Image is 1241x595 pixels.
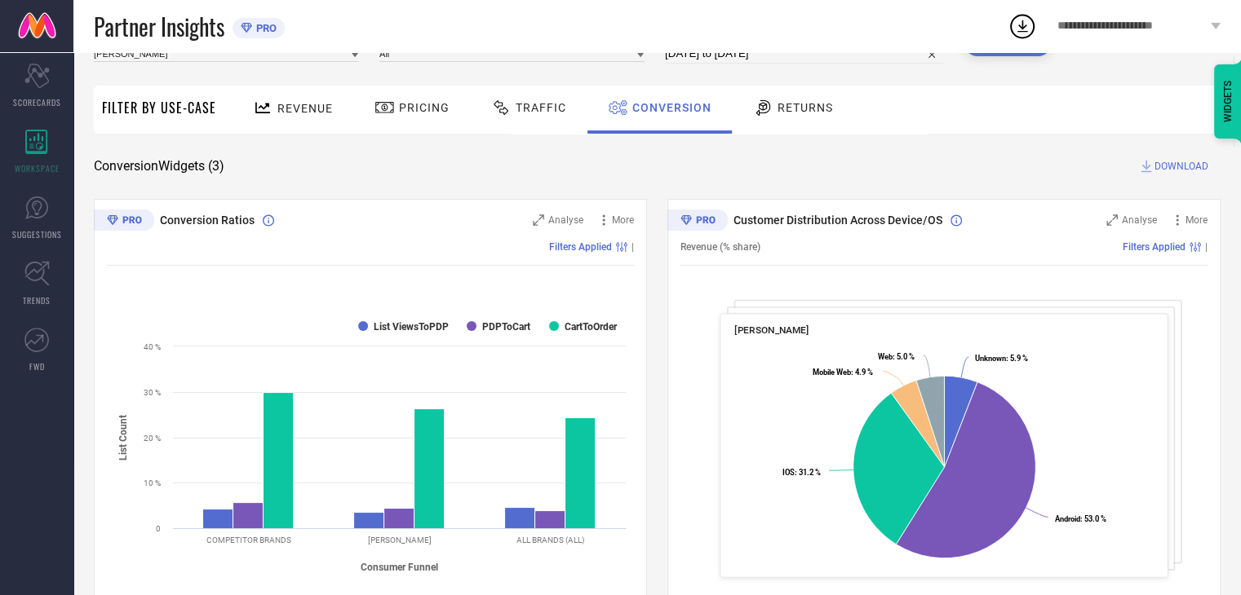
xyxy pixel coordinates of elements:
text: CartToOrder [565,321,618,333]
text: ALL BRANDS (ALL) [516,535,584,544]
span: TRENDS [23,294,51,306]
span: | [632,241,634,253]
span: SCORECARDS [13,96,61,108]
span: Conversion Ratios [160,214,255,227]
span: Filter By Use-Case [102,98,216,117]
span: Customer Distribution Across Device/OS [734,214,942,227]
tspan: IOS [782,468,795,477]
div: Premium [94,209,154,234]
text: 40 % [144,342,161,351]
span: Partner Insights [94,10,224,43]
span: [PERSON_NAME] [734,324,809,336]
text: : 5.9 % [975,354,1028,363]
span: Conversion Widgets ( 3 ) [94,158,224,174]
span: | [1205,241,1208,253]
text: 20 % [144,434,161,443]
span: More [1186,214,1208,226]
text: : 4.9 % [813,368,873,377]
div: Open download list [1008,11,1037,41]
text: : 5.0 % [878,352,915,361]
span: More [612,214,634,226]
span: Analyse [548,214,583,226]
span: Pricing [399,101,450,114]
svg: Zoom [1106,214,1118,226]
text: PDPToCart [482,321,530,333]
tspan: Consumer Funnel [361,562,438,573]
span: Revenue (% share) [680,241,760,253]
text: 0 [156,524,161,533]
tspan: Mobile Web [813,368,851,377]
span: PRO [252,22,277,34]
text: 30 % [144,388,161,397]
text: 10 % [144,478,161,487]
text: COMPETITOR BRANDS [206,535,291,544]
text: [PERSON_NAME] [368,535,432,544]
tspan: Android [1055,514,1080,523]
span: Conversion [632,101,711,114]
svg: Zoom [533,214,544,226]
tspan: Unknown [975,354,1006,363]
tspan: List Count [117,414,129,460]
span: Filters Applied [549,241,612,253]
span: Filters Applied [1123,241,1186,253]
span: Traffic [516,101,566,114]
span: WORKSPACE [15,162,60,174]
span: SUGGESTIONS [12,228,62,240]
span: FWD [29,360,45,372]
text: : 31.2 % [782,468,821,477]
div: Premium [667,209,728,234]
text: List ViewsToPDP [374,321,449,333]
span: Returns [778,101,833,114]
span: Analyse [1122,214,1157,226]
text: : 53.0 % [1055,514,1106,523]
tspan: Web [878,352,893,361]
span: DOWNLOAD [1155,158,1208,174]
input: Select time period [665,44,943,64]
span: Revenue [277,102,333,115]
